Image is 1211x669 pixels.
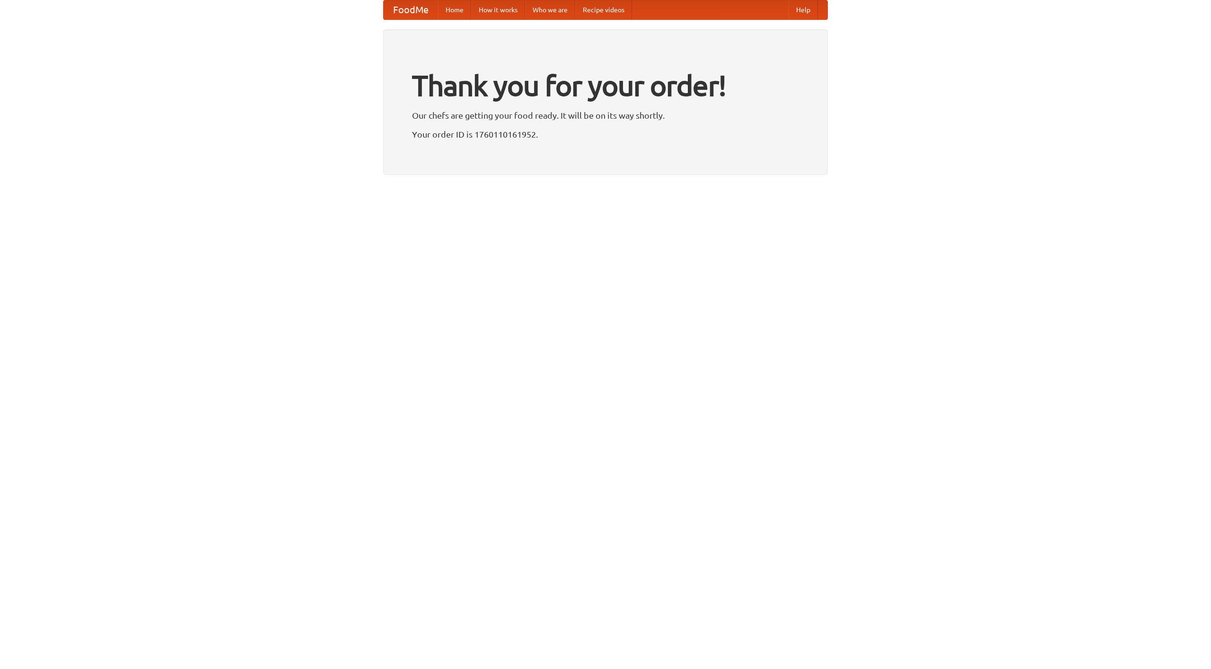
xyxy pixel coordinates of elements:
h1: Thank you for your order! [412,63,799,108]
a: How it works [471,0,525,19]
p: Our chefs are getting your food ready. It will be on its way shortly. [412,108,799,122]
a: Recipe videos [575,0,632,19]
a: Who we are [525,0,575,19]
a: Help [789,0,818,19]
a: FoodMe [384,0,438,19]
p: Your order ID is 1760110161952. [412,127,799,141]
a: Home [438,0,471,19]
